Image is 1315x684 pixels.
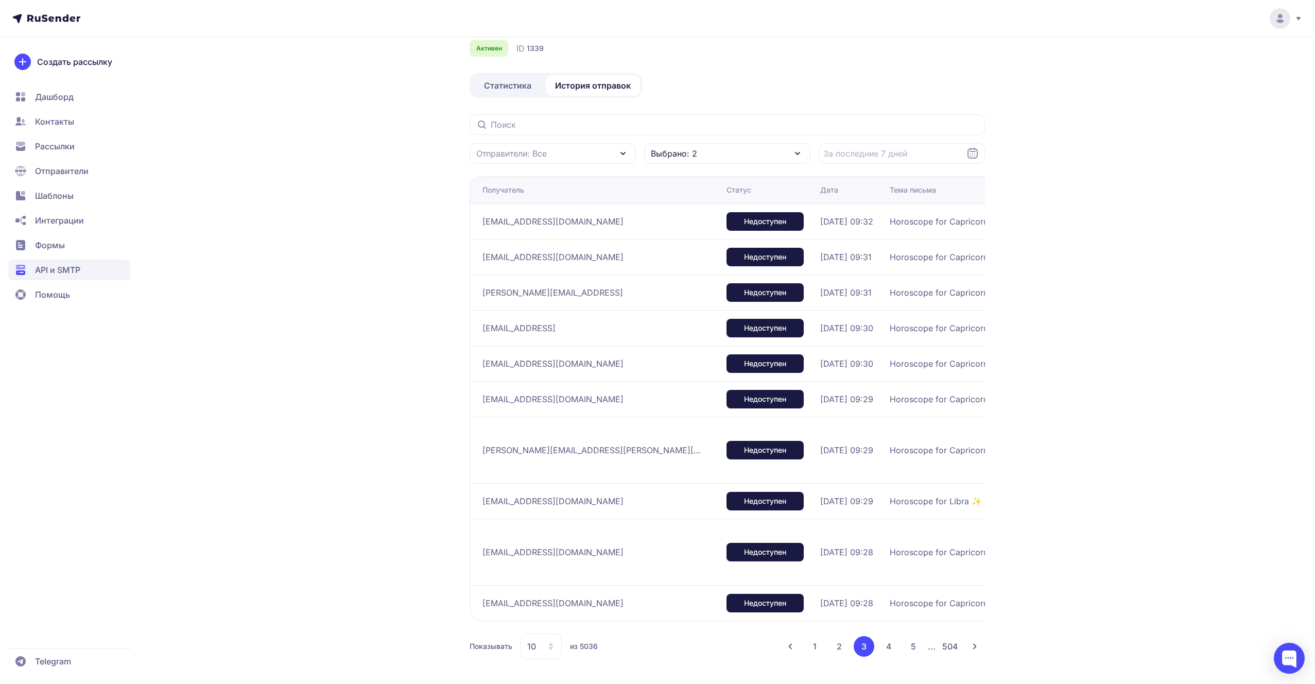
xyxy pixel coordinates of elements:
span: Помощь [35,288,70,301]
span: Horoscope for Capricorn ✨ [890,215,1001,228]
span: Недоступен [744,445,786,455]
button: 3 [854,636,874,657]
span: Horoscope for Capricorn ✨ [890,393,1001,405]
span: [PERSON_NAME][EMAIL_ADDRESS][PERSON_NAME][DOMAIN_NAME] [482,444,704,456]
span: [DATE] 09:28 [820,546,873,558]
span: [DATE] 09:30 [820,322,873,334]
span: Рассылки [35,140,75,152]
span: [EMAIL_ADDRESS][DOMAIN_NAME] [482,357,624,370]
a: История отправок [546,75,640,96]
span: Horoscope for Capricorn ✨ [890,322,1001,334]
span: Отправители [35,165,89,177]
span: [EMAIL_ADDRESS][DOMAIN_NAME] [482,546,624,558]
span: [DATE] 09:32 [820,215,873,228]
input: Поиск [470,114,985,135]
span: Telegram [35,655,71,668]
span: Формы [35,239,65,251]
span: [DATE] 09:31 [820,286,872,299]
span: Выбрано: 2 [651,147,697,160]
span: История отправок [555,79,631,92]
span: Дашборд [35,91,74,103]
span: Недоступен [744,598,786,608]
button: 1 [805,636,825,657]
span: Активен [476,44,502,53]
span: Недоступен [744,323,786,333]
span: [DATE] 09:30 [820,357,873,370]
span: [DATE] 09:31 [820,251,872,263]
span: [EMAIL_ADDRESS] [482,322,556,334]
div: Статус [726,185,751,195]
span: Horoscope for Capricorn ✨ [890,286,1001,299]
button: 4 [878,636,899,657]
span: Отправители: Все [476,147,547,160]
span: Horoscope for Capricorn ✨ [890,546,1001,558]
span: Недоступен [744,496,786,506]
div: Тема письма [890,185,936,195]
span: из 5036 [570,641,598,652]
span: Недоступен [744,252,786,262]
div: Получатель [482,185,524,195]
span: Недоступен [744,394,786,404]
span: Недоступен [744,216,786,227]
span: Контакты [35,115,74,128]
button: 504 [940,636,960,657]
span: Шаблоны [35,190,74,202]
span: [EMAIL_ADDRESS][DOMAIN_NAME] [482,393,624,405]
span: Недоступен [744,547,786,557]
span: Показывать [470,641,512,652]
span: Horoscope for Capricorn ✨ [890,597,1001,609]
span: [EMAIL_ADDRESS][DOMAIN_NAME] [482,597,624,609]
span: [EMAIL_ADDRESS][DOMAIN_NAME] [482,495,624,507]
span: Недоступен [744,358,786,369]
span: [DATE] 09:29 [820,444,873,456]
a: Telegram [8,651,131,672]
span: 1339 [527,43,544,54]
span: [DATE] 09:28 [820,597,873,609]
span: ... [928,641,936,652]
span: Недоступен [744,287,786,298]
a: Статистика [472,75,544,96]
span: [EMAIL_ADDRESS][DOMAIN_NAME] [482,251,624,263]
span: [DATE] 09:29 [820,495,873,507]
span: [EMAIL_ADDRESS][DOMAIN_NAME] [482,215,624,228]
button: 5 [903,636,924,657]
span: Horoscope for Capricorn ✨ [890,357,1001,370]
span: 10 [527,640,536,653]
span: Статистика [484,79,531,92]
span: Horoscope for Libra ✨ [890,495,982,507]
span: API и SMTP [35,264,80,276]
span: [DATE] 09:29 [820,393,873,405]
span: [PERSON_NAME][EMAIL_ADDRESS] [482,286,623,299]
span: Интеграции [35,214,84,227]
span: Создать рассылку [37,56,112,68]
span: Horoscope for Capricorn ✨ [890,444,1001,456]
button: 2 [829,636,850,657]
div: Дата [820,185,838,195]
div: ID [516,42,544,55]
input: Datepicker input [819,143,985,164]
span: Horoscope for Capricorn ✨ [890,251,1001,263]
